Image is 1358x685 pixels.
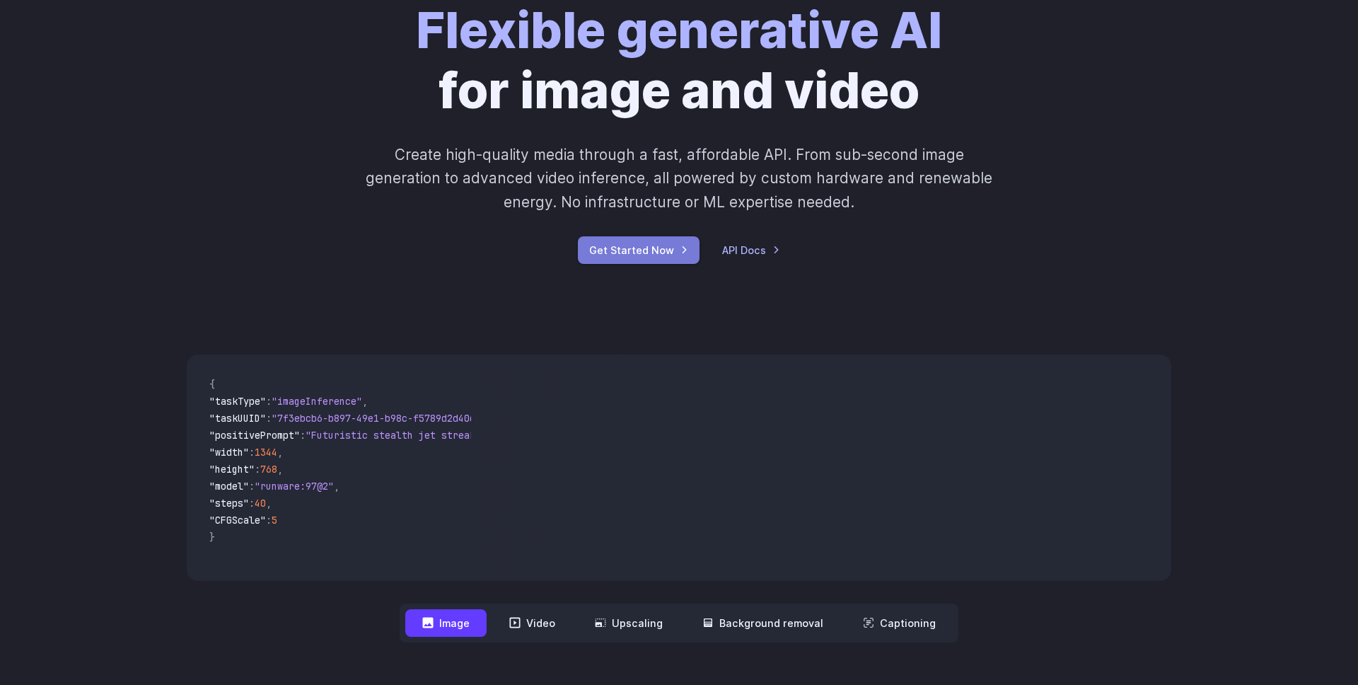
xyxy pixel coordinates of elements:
span: : [300,429,306,442]
button: Captioning [846,609,953,637]
span: : [266,395,272,408]
a: API Docs [722,242,780,258]
span: "height" [209,463,255,476]
span: "7f3ebcb6-b897-49e1-b98c-f5789d2d40d7" [272,412,487,425]
button: Video [492,609,572,637]
span: "positivePrompt" [209,429,300,442]
span: } [209,531,215,543]
span: , [266,497,272,510]
span: , [277,463,283,476]
span: : [266,412,272,425]
span: "taskType" [209,395,266,408]
span: : [249,446,255,459]
span: "CFGScale" [209,514,266,526]
span: "Futuristic stealth jet streaking through a neon-lit cityscape with glowing purple exhaust" [306,429,820,442]
span: : [249,480,255,493]
span: "steps" [209,497,249,510]
h1: for image and video [416,1,942,120]
span: , [277,446,283,459]
span: : [255,463,260,476]
span: "runware:97@2" [255,480,334,493]
p: Create high-quality media through a fast, affordable API. From sub-second image generation to adv... [364,143,994,214]
span: : [266,514,272,526]
span: 768 [260,463,277,476]
span: , [362,395,368,408]
button: Upscaling [578,609,680,637]
a: Get Started Now [578,236,700,264]
span: , [334,480,339,493]
span: "model" [209,480,249,493]
span: 5 [272,514,277,526]
span: : [249,497,255,510]
span: "width" [209,446,249,459]
span: "taskUUID" [209,412,266,425]
span: { [209,378,215,391]
button: Background removal [685,609,840,637]
span: "imageInference" [272,395,362,408]
span: 1344 [255,446,277,459]
span: 40 [255,497,266,510]
button: Image [405,609,487,637]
